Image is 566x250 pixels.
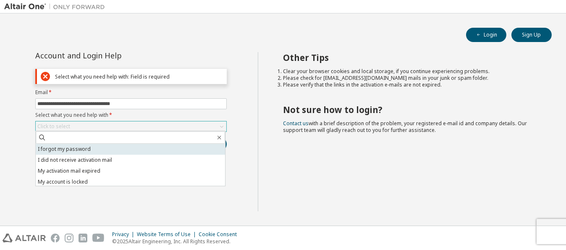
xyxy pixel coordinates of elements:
[4,3,109,11] img: Altair One
[36,144,225,155] li: I forgot my password
[35,52,189,59] div: Account and Login Help
[466,28,506,42] button: Login
[35,89,227,96] label: Email
[35,112,227,118] label: Select what you need help with
[511,28,552,42] button: Sign Up
[55,74,223,80] div: Select what you need help with: Field is required
[65,234,73,242] img: instagram.svg
[3,234,46,242] img: altair_logo.svg
[283,120,309,127] a: Contact us
[112,238,242,245] p: © 2025 Altair Engineering, Inc. All Rights Reserved.
[137,231,199,238] div: Website Terms of Use
[283,52,537,63] h2: Other Tips
[283,75,537,82] li: Please check for [EMAIL_ADDRESS][DOMAIN_NAME] mails in your junk or spam folder.
[283,68,537,75] li: Clear your browser cookies and local storage, if you continue experiencing problems.
[112,231,137,238] div: Privacy
[283,104,537,115] h2: Not sure how to login?
[51,234,60,242] img: facebook.svg
[283,82,537,88] li: Please verify that the links in the activation e-mails are not expired.
[92,234,105,242] img: youtube.svg
[199,231,242,238] div: Cookie Consent
[36,121,226,132] div: Click to select
[79,234,87,242] img: linkedin.svg
[37,123,70,130] div: Click to select
[283,120,527,134] span: with a brief description of the problem, your registered e-mail id and company details. Our suppo...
